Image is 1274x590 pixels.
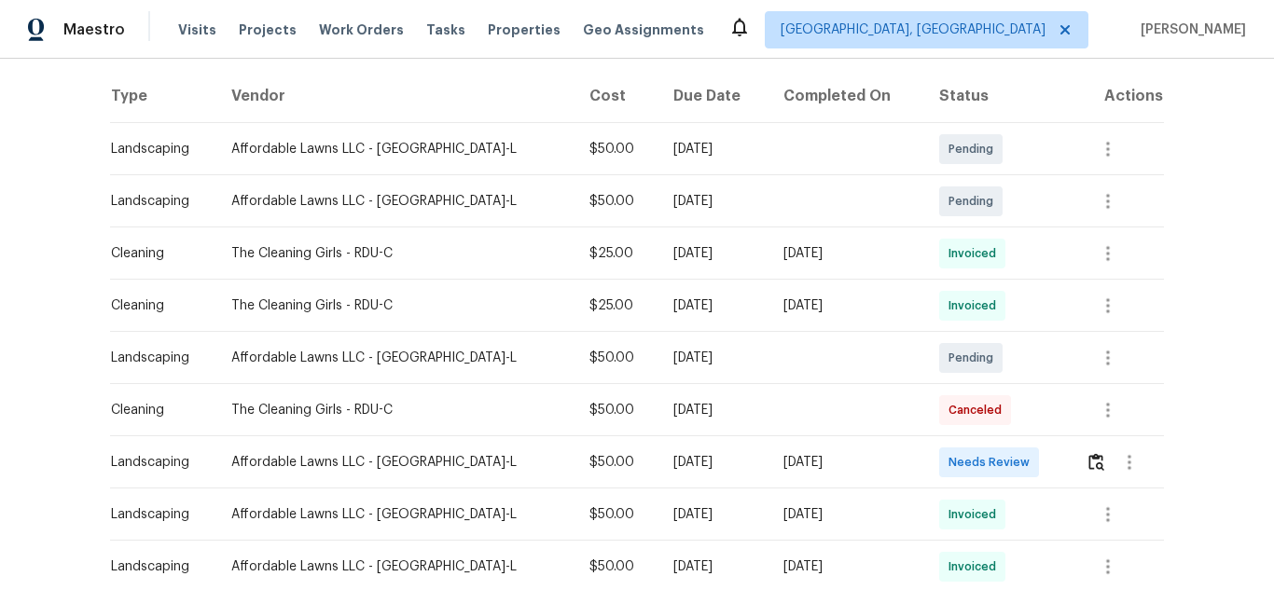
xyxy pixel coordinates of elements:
div: [DATE] [673,244,754,263]
div: $25.00 [589,296,644,315]
div: $50.00 [589,140,644,158]
span: Needs Review [949,453,1037,472]
th: Vendor [216,71,574,123]
button: Review Icon [1086,440,1107,485]
th: Cost [575,71,659,123]
div: The Cleaning Girls - RDU-C [231,401,559,419]
span: Canceled [949,401,1009,419]
div: $50.00 [589,401,644,419]
span: [GEOGRAPHIC_DATA], [GEOGRAPHIC_DATA] [781,21,1046,39]
div: Affordable Lawns LLC - [GEOGRAPHIC_DATA]-L [231,557,559,576]
th: Due Date [658,71,769,123]
div: [DATE] [673,192,754,211]
div: Landscaping [111,192,201,211]
div: [DATE] [783,244,909,263]
span: Pending [949,140,1001,158]
th: Type [110,71,216,123]
th: Actions [1071,71,1164,123]
span: Projects [239,21,297,39]
div: $50.00 [589,349,644,367]
div: Landscaping [111,453,201,472]
span: Maestro [63,21,125,39]
span: [PERSON_NAME] [1133,21,1246,39]
span: Pending [949,192,1001,211]
div: Affordable Lawns LLC - [GEOGRAPHIC_DATA]-L [231,140,559,158]
div: Landscaping [111,557,201,576]
div: [DATE] [673,453,754,472]
div: $50.00 [589,453,644,472]
div: Cleaning [111,296,201,315]
div: Landscaping [111,140,201,158]
div: $50.00 [589,505,644,524]
div: Affordable Lawns LLC - [GEOGRAPHIC_DATA]-L [231,349,559,367]
div: The Cleaning Girls - RDU-C [231,296,559,315]
div: $50.00 [589,192,644,211]
div: [DATE] [673,557,754,576]
span: Invoiced [949,557,1004,576]
div: [DATE] [673,296,754,315]
th: Status [924,71,1072,123]
div: [DATE] [783,453,909,472]
div: [DATE] [673,140,754,158]
img: Review Icon [1088,453,1104,471]
div: [DATE] [673,349,754,367]
span: Geo Assignments [583,21,704,39]
span: Invoiced [949,296,1004,315]
div: Affordable Lawns LLC - [GEOGRAPHIC_DATA]-L [231,192,559,211]
div: [DATE] [783,296,909,315]
div: Cleaning [111,244,201,263]
th: Completed On [769,71,924,123]
div: [DATE] [673,401,754,419]
span: Tasks [426,23,465,36]
div: The Cleaning Girls - RDU-C [231,244,559,263]
div: [DATE] [673,505,754,524]
div: [DATE] [783,505,909,524]
div: Affordable Lawns LLC - [GEOGRAPHIC_DATA]-L [231,505,559,524]
span: Properties [488,21,561,39]
span: Invoiced [949,244,1004,263]
div: Cleaning [111,401,201,419]
span: Visits [178,21,216,39]
div: Affordable Lawns LLC - [GEOGRAPHIC_DATA]-L [231,453,559,472]
div: $50.00 [589,557,644,576]
div: Landscaping [111,505,201,524]
span: Pending [949,349,1001,367]
span: Work Orders [319,21,404,39]
span: Invoiced [949,505,1004,524]
div: [DATE] [783,557,909,576]
div: Landscaping [111,349,201,367]
div: $25.00 [589,244,644,263]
